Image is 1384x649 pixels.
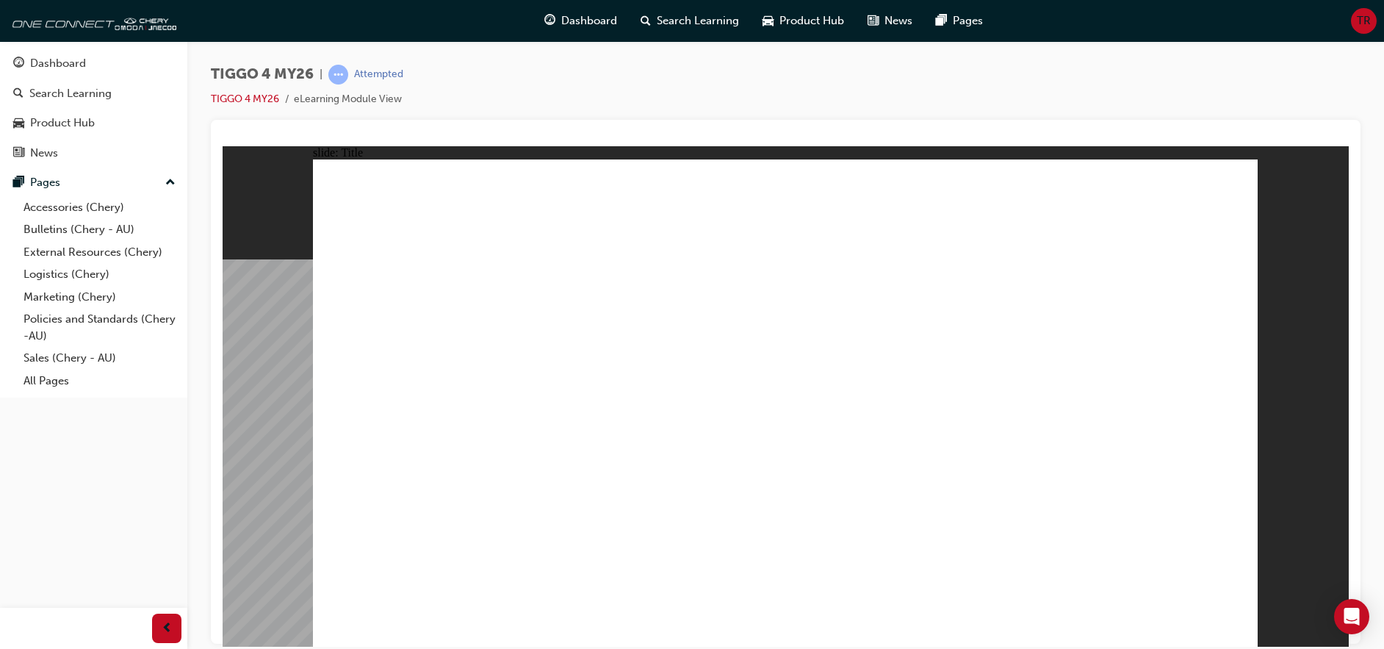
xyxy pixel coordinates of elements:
span: car-icon [763,12,774,30]
span: prev-icon [162,620,173,638]
span: up-icon [165,173,176,193]
div: Dashboard [30,55,86,72]
a: search-iconSearch Learning [629,6,751,36]
a: Policies and Standards (Chery -AU) [18,308,181,347]
a: Logistics (Chery) [18,263,181,286]
button: DashboardSearch LearningProduct HubNews [6,47,181,169]
a: Accessories (Chery) [18,196,181,219]
a: Product Hub [6,110,181,137]
button: Pages [6,169,181,196]
div: Open Intercom Messenger [1334,599,1369,634]
span: learningRecordVerb_ATTEMPT-icon [328,65,348,85]
span: search-icon [13,87,24,101]
a: car-iconProduct Hub [751,6,856,36]
span: pages-icon [13,176,24,190]
img: oneconnect [7,6,176,35]
span: Dashboard [561,12,617,29]
a: External Resources (Chery) [18,241,181,264]
a: Bulletins (Chery - AU) [18,218,181,241]
span: TIGGO 4 MY26 [211,66,314,83]
a: News [6,140,181,167]
div: Pages [30,174,60,191]
span: news-icon [868,12,879,30]
button: TR [1351,8,1377,34]
a: news-iconNews [856,6,924,36]
span: guage-icon [544,12,555,30]
a: All Pages [18,370,181,392]
span: Product Hub [779,12,844,29]
span: Pages [953,12,983,29]
span: news-icon [13,147,24,160]
a: guage-iconDashboard [533,6,629,36]
span: TR [1357,12,1371,29]
div: Search Learning [29,85,112,102]
span: News [884,12,912,29]
span: guage-icon [13,57,24,71]
a: Dashboard [6,50,181,77]
span: search-icon [641,12,651,30]
div: News [30,145,58,162]
a: pages-iconPages [924,6,995,36]
span: car-icon [13,117,24,130]
a: TIGGO 4 MY26 [211,93,279,105]
span: pages-icon [936,12,947,30]
div: Attempted [354,68,403,82]
div: Product Hub [30,115,95,132]
a: Marketing (Chery) [18,286,181,309]
li: eLearning Module View [294,91,402,108]
a: Sales (Chery - AU) [18,347,181,370]
span: Search Learning [657,12,739,29]
a: Search Learning [6,80,181,107]
span: | [320,66,322,83]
